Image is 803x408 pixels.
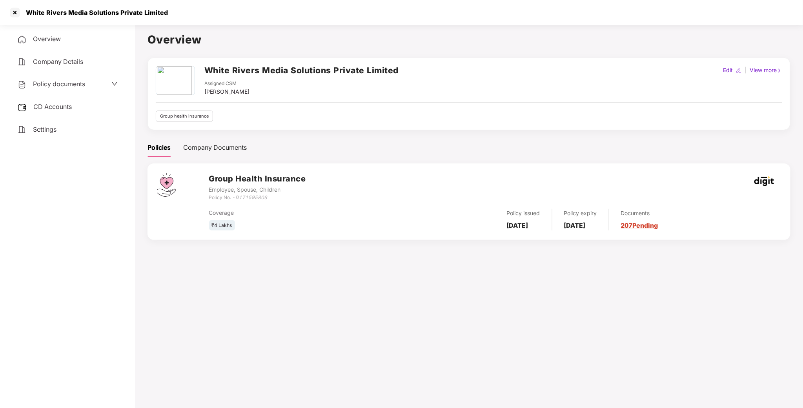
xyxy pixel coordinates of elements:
[157,66,193,95] img: download%20(2).png
[209,185,306,194] div: Employee, Spouse, Children
[507,209,540,218] div: Policy issued
[564,221,586,229] b: [DATE]
[33,35,61,43] span: Overview
[209,194,306,201] div: Policy No. -
[204,87,249,96] div: [PERSON_NAME]
[157,173,176,197] img: svg+xml;base64,PHN2ZyB4bWxucz0iaHR0cDovL3d3dy53My5vcmcvMjAwMC9zdmciIHdpZHRoPSI0Ny43MTQiIGhlaWdodD...
[209,209,400,217] div: Coverage
[621,209,658,218] div: Documents
[743,66,748,74] div: |
[111,81,118,87] span: down
[17,125,27,134] img: svg+xml;base64,PHN2ZyB4bWxucz0iaHR0cDovL3d3dy53My5vcmcvMjAwMC9zdmciIHdpZHRoPSIyNCIgaGVpZ2h0PSIyNC...
[21,9,168,16] div: White Rivers Media Solutions Private Limited
[777,68,782,73] img: rightIcon
[156,111,213,122] div: Group health insurance
[33,58,83,65] span: Company Details
[183,143,247,152] div: Company Documents
[17,35,27,44] img: svg+xml;base64,PHN2ZyB4bWxucz0iaHR0cDovL3d3dy53My5vcmcvMjAwMC9zdmciIHdpZHRoPSIyNCIgaGVpZ2h0PSIyNC...
[236,194,268,200] i: D171595806
[748,66,784,74] div: View more
[204,80,249,87] div: Assigned CSM
[621,221,658,229] a: 207 Pending
[147,143,171,152] div: Policies
[754,176,774,186] img: godigit.png
[17,80,27,89] img: svg+xml;base64,PHN2ZyB4bWxucz0iaHR0cDovL3d3dy53My5vcmcvMjAwMC9zdmciIHdpZHRoPSIyNCIgaGVpZ2h0PSIyNC...
[209,220,235,231] div: ₹4 Lakhs
[209,173,306,185] h3: Group Health Insurance
[564,209,597,218] div: Policy expiry
[721,66,734,74] div: Edit
[736,68,741,73] img: editIcon
[204,64,399,77] h2: White Rivers Media Solutions Private Limited
[147,31,790,48] h1: Overview
[17,103,27,112] img: svg+xml;base64,PHN2ZyB3aWR0aD0iMjUiIGhlaWdodD0iMjQiIHZpZXdCb3g9IjAgMCAyNSAyNCIgZmlsbD0ibm9uZSIgeG...
[33,103,72,111] span: CD Accounts
[33,125,56,133] span: Settings
[17,57,27,67] img: svg+xml;base64,PHN2ZyB4bWxucz0iaHR0cDovL3d3dy53My5vcmcvMjAwMC9zdmciIHdpZHRoPSIyNCIgaGVpZ2h0PSIyNC...
[507,221,528,229] b: [DATE]
[33,80,85,88] span: Policy documents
